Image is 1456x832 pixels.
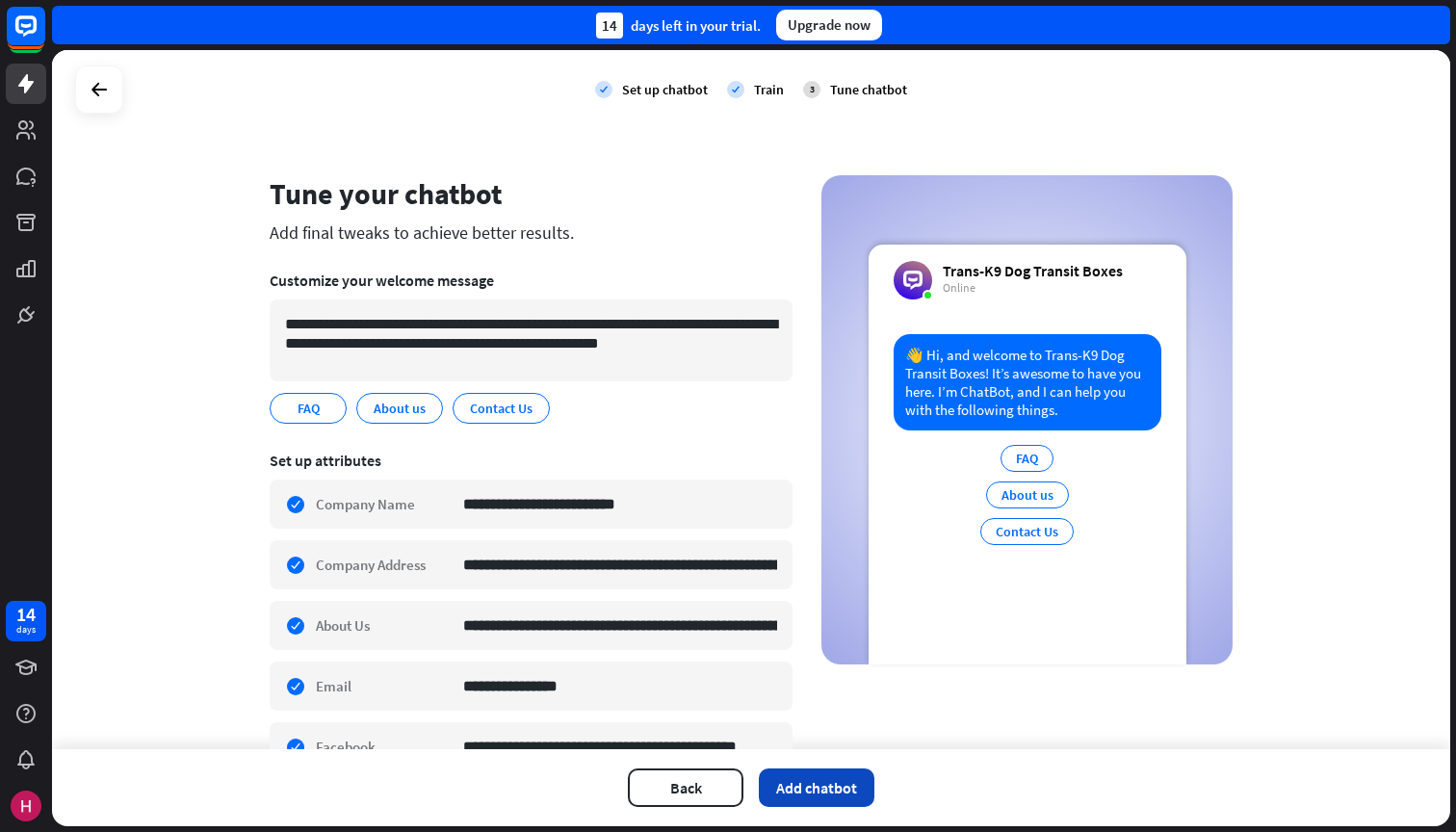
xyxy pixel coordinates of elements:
div: About us [986,481,1069,508]
div: Tune your chatbot [270,175,793,212]
button: Open LiveChat chat widget [15,8,73,65]
i: check [595,81,612,98]
i: check [727,81,744,98]
div: Customize your welcome message [270,271,793,290]
div: Set up attributes [270,451,793,470]
div: Online [943,280,1123,296]
div: days [16,623,36,637]
div: Trans-K9 Dog Transit Boxes [943,261,1123,280]
div: Train [754,81,784,98]
div: 14 [16,606,36,623]
div: 3 [803,81,820,98]
span: Contact Us [468,398,534,419]
span: FAQ [296,398,322,419]
div: 14 [596,13,623,39]
button: Back [628,768,743,807]
a: 14 days [6,601,46,641]
span: About us [372,398,428,419]
div: Set up chatbot [622,81,708,98]
div: Contact Us [980,518,1074,545]
div: Upgrade now [776,10,882,40]
div: FAQ [1001,445,1053,472]
div: Tune chatbot [830,81,907,98]
div: days left in your trial. [596,13,761,39]
button: Add chatbot [759,768,874,807]
div: Add final tweaks to achieve better results. [270,221,793,244]
div: 👋 Hi, and welcome to Trans-K9 Dog Transit Boxes! It’s awesome to have you here. I’m ChatBot, and ... [894,334,1161,430]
